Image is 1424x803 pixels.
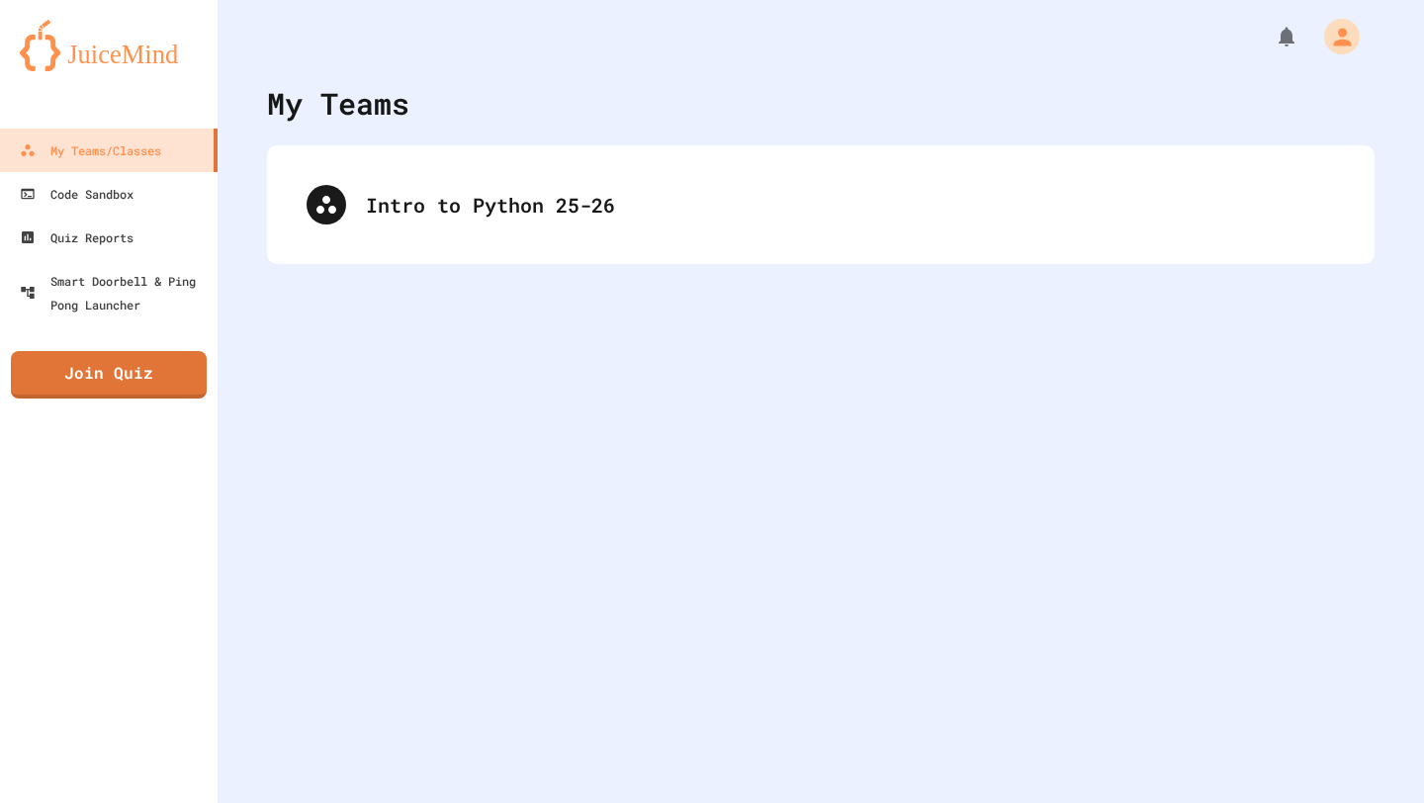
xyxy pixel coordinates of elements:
[20,182,133,206] div: Code Sandbox
[20,20,198,71] img: logo-orange.svg
[366,190,1335,220] div: Intro to Python 25-26
[267,81,409,126] div: My Teams
[287,165,1355,244] div: Intro to Python 25-26
[1303,14,1365,59] div: My Account
[1238,20,1303,53] div: My Notifications
[20,225,133,249] div: Quiz Reports
[11,351,207,399] a: Join Quiz
[20,269,210,316] div: Smart Doorbell & Ping Pong Launcher
[20,138,161,162] div: My Teams/Classes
